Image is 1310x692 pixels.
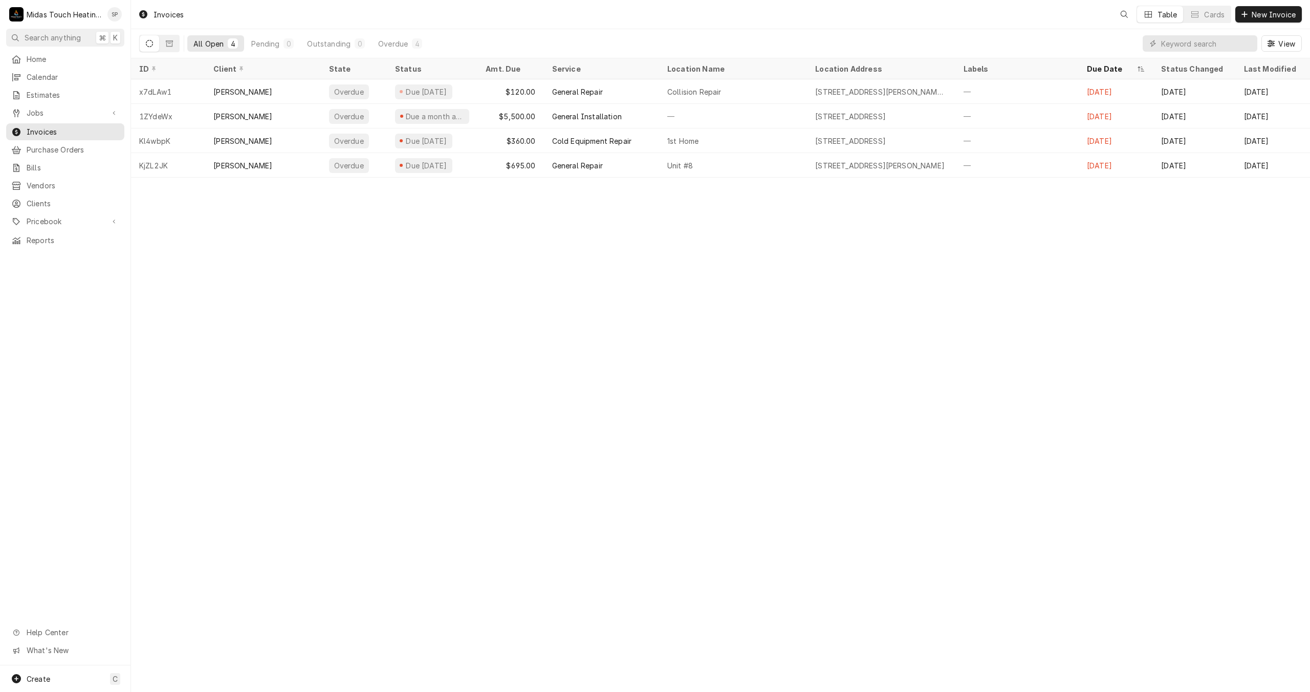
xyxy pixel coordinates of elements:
[955,79,1079,104] div: —
[6,104,124,121] a: Go to Jobs
[1153,79,1235,104] div: [DATE]
[99,32,106,43] span: ⌘
[9,7,24,21] div: M
[333,160,365,171] div: Overdue
[9,7,24,21] div: Midas Touch Heating and Cooling's Avatar
[477,153,543,178] div: $695.00
[1079,153,1153,178] div: [DATE]
[1250,9,1298,20] span: New Invoice
[552,136,631,146] div: Cold Equipment Repair
[414,38,420,49] div: 4
[1153,104,1235,128] div: [DATE]
[6,123,124,140] a: Invoices
[27,126,119,137] span: Invoices
[113,674,118,684] span: C
[27,198,119,209] span: Clients
[667,160,693,171] div: Unit #8
[213,63,310,74] div: Client
[486,63,533,74] div: Amt. Due
[27,90,119,100] span: Estimates
[6,642,124,659] a: Go to What's New
[6,624,124,641] a: Go to Help Center
[552,63,649,74] div: Service
[333,86,365,97] div: Overdue
[25,32,81,43] span: Search anything
[27,235,119,246] span: Reports
[333,136,365,146] div: Overdue
[1079,104,1153,128] div: [DATE]
[552,111,622,122] div: General Installation
[405,86,448,97] div: Due [DATE]
[405,160,448,171] div: Due [DATE]
[107,7,122,21] div: Sam Pushin's Avatar
[6,86,124,103] a: Estimates
[6,159,124,176] a: Bills
[113,32,118,43] span: K
[964,63,1071,74] div: Labels
[667,136,698,146] div: 1st Home
[1116,6,1132,23] button: Open search
[131,153,205,178] div: KjZL2JK
[213,86,272,97] div: [PERSON_NAME]
[815,63,945,74] div: Location Address
[6,29,124,47] button: Search anything⌘K
[1236,153,1310,178] div: [DATE]
[1079,128,1153,153] div: [DATE]
[955,153,1079,178] div: —
[1236,79,1310,104] div: [DATE]
[1161,35,1252,52] input: Keyword search
[955,104,1079,128] div: —
[378,38,408,49] div: Overdue
[139,63,195,74] div: ID
[659,104,807,128] div: —
[6,177,124,194] a: Vendors
[27,54,119,64] span: Home
[213,111,272,122] div: [PERSON_NAME]
[395,63,467,74] div: Status
[329,63,379,74] div: State
[1158,9,1177,20] div: Table
[477,79,543,104] div: $120.00
[27,180,119,191] span: Vendors
[405,136,448,146] div: Due [DATE]
[333,111,365,122] div: Overdue
[1261,35,1302,52] button: View
[405,111,465,122] div: Due a month ago
[27,144,119,155] span: Purchase Orders
[667,63,797,74] div: Location Name
[1153,128,1235,153] div: [DATE]
[251,38,279,49] div: Pending
[1276,38,1297,49] span: View
[6,195,124,212] a: Clients
[815,86,947,97] div: [STREET_ADDRESS][PERSON_NAME][PERSON_NAME]
[27,216,104,227] span: Pricebook
[27,645,118,656] span: What's New
[6,141,124,158] a: Purchase Orders
[552,86,603,97] div: General Repair
[27,627,118,638] span: Help Center
[815,160,945,171] div: [STREET_ADDRESS][PERSON_NAME]
[1244,63,1300,74] div: Last Modified
[131,79,205,104] div: x7dLAw1
[552,160,603,171] div: General Repair
[131,104,205,128] div: 1ZYdeWx
[213,136,272,146] div: [PERSON_NAME]
[1235,6,1302,23] button: New Invoice
[1236,128,1310,153] div: [DATE]
[193,38,224,49] div: All Open
[477,128,543,153] div: $360.00
[1153,153,1235,178] div: [DATE]
[286,38,292,49] div: 0
[131,128,205,153] div: Kl4wbpK
[815,136,886,146] div: [STREET_ADDRESS]
[1236,104,1310,128] div: [DATE]
[27,72,119,82] span: Calendar
[27,675,50,683] span: Create
[477,104,543,128] div: $5,500.00
[357,38,363,49] div: 0
[27,107,104,118] span: Jobs
[1161,63,1227,74] div: Status Changed
[27,162,119,173] span: Bills
[955,128,1079,153] div: —
[213,160,272,171] div: [PERSON_NAME]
